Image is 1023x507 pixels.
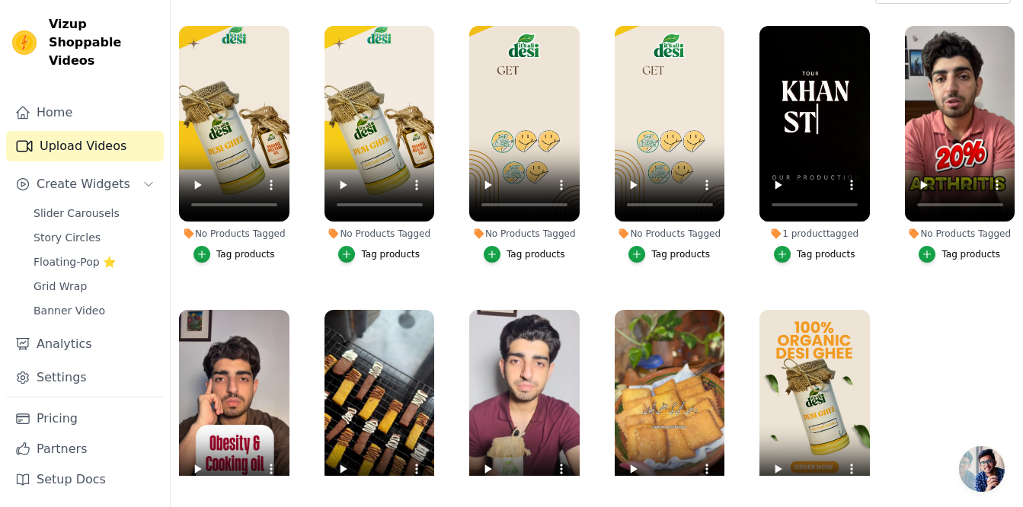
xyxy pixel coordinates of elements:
span: Vizup Shoppable Videos [49,15,158,70]
a: Analytics [6,329,164,359]
span: Grid Wrap [34,279,87,294]
button: Tag products [919,246,1000,263]
span: Floating-Pop ⭐ [34,254,116,269]
div: No Products Tagged [324,228,435,240]
div: Tag products [941,248,1000,260]
button: Tag products [338,246,420,263]
button: Tag products [193,246,275,263]
img: Vizup [12,30,37,55]
div: Tag products [651,248,710,260]
div: 1 product tagged [759,228,870,240]
button: Tag products [628,246,710,263]
span: Slider Carousels [34,206,120,221]
a: Pricing [6,403,164,434]
a: Grid Wrap [24,276,164,297]
a: Floating-Pop ⭐ [24,251,164,273]
button: Tag products [774,246,855,263]
div: No Products Tagged [615,228,725,240]
a: Upload Videos [6,131,164,161]
div: Tag products [216,248,275,260]
a: Open chat [959,446,1005,492]
span: Banner Video [34,303,105,318]
button: Tag products [484,246,565,263]
a: Partners [6,434,164,464]
div: Tag products [361,248,420,260]
div: No Products Tagged [905,228,1015,240]
span: Create Widgets [37,175,130,193]
div: Tag products [797,248,855,260]
div: Tag products [507,248,565,260]
a: Settings [6,362,164,393]
a: Setup Docs [6,464,164,495]
a: Story Circles [24,227,164,248]
button: Create Widgets [6,169,164,199]
div: No Products Tagged [179,228,289,240]
a: Home [6,97,164,128]
a: Banner Video [24,300,164,321]
div: No Products Tagged [469,228,580,240]
span: Story Circles [34,230,101,245]
a: Slider Carousels [24,202,164,224]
